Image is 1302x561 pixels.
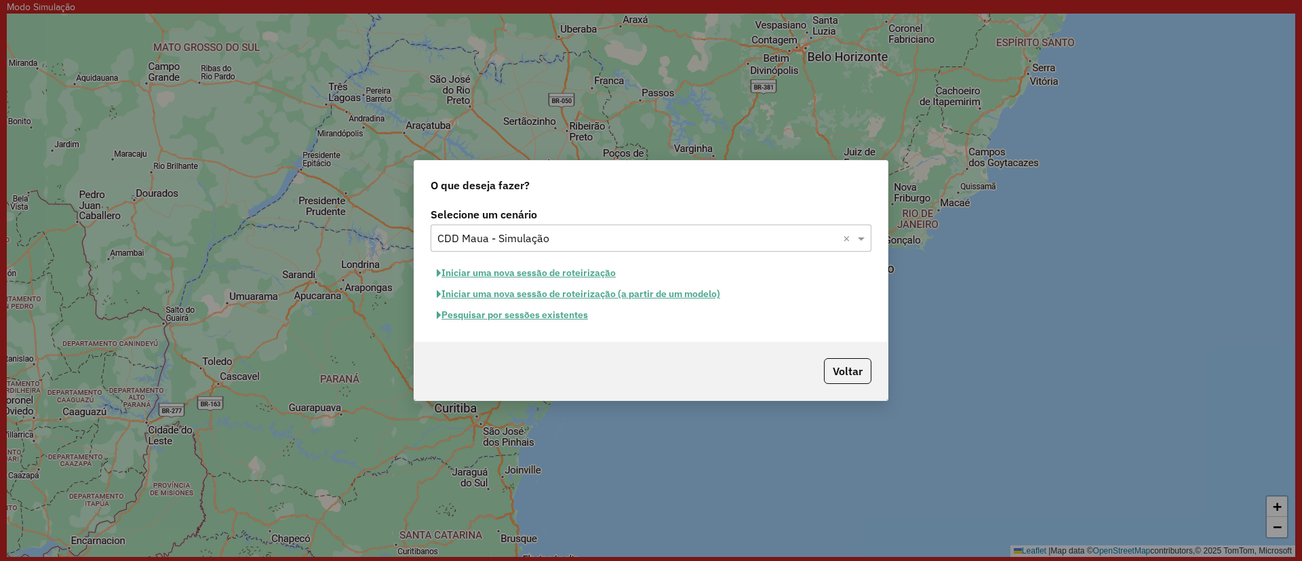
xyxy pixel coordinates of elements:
[843,230,854,246] span: Clear all
[431,177,530,193] span: O que deseja fazer?
[431,263,622,284] button: Iniciar uma nova sessão de roteirização
[431,284,726,305] button: Iniciar uma nova sessão de roteirização (a partir de um modelo)
[824,358,871,384] button: Voltar
[431,305,594,326] button: Pesquisar por sessões existentes
[431,206,871,223] label: Selecione um cenário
